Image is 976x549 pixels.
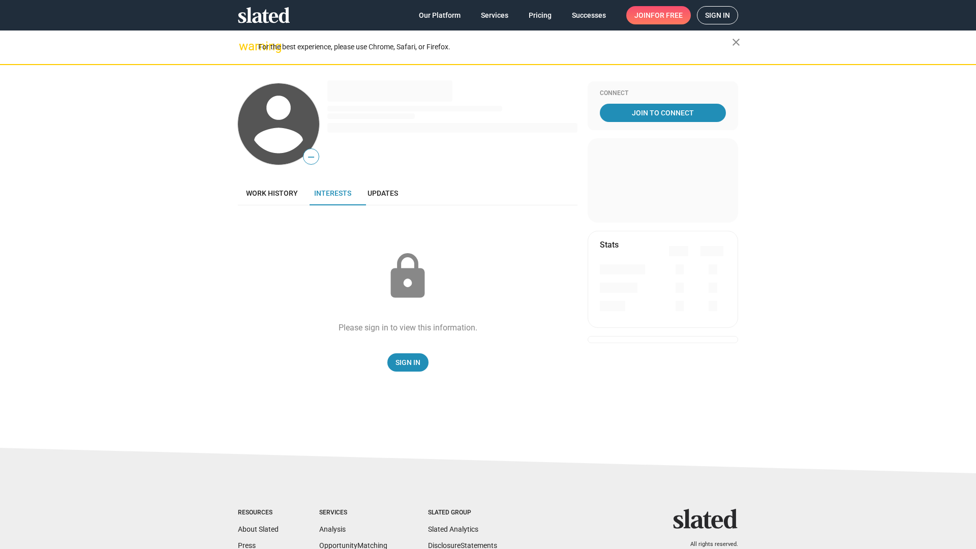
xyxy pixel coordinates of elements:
[481,6,508,24] span: Services
[697,6,738,24] a: Sign in
[529,6,552,24] span: Pricing
[600,239,619,250] mat-card-title: Stats
[626,6,691,24] a: Joinfor free
[428,525,478,533] a: Slated Analytics
[314,189,351,197] span: Interests
[359,181,406,205] a: Updates
[238,509,279,517] div: Resources
[246,189,298,197] span: Work history
[521,6,560,24] a: Pricing
[339,322,477,333] div: Please sign in to view this information.
[651,6,683,24] span: for free
[411,6,469,24] a: Our Platform
[600,104,726,122] a: Join To Connect
[428,509,497,517] div: Slated Group
[238,181,306,205] a: Work history
[395,353,420,372] span: Sign In
[258,40,732,54] div: For the best experience, please use Chrome, Safari, or Firefox.
[239,40,251,52] mat-icon: warning
[602,104,724,122] span: Join To Connect
[306,181,359,205] a: Interests
[387,353,429,372] a: Sign In
[634,6,683,24] span: Join
[319,525,346,533] a: Analysis
[303,150,319,164] span: —
[473,6,516,24] a: Services
[238,525,279,533] a: About Slated
[319,509,387,517] div: Services
[730,36,742,48] mat-icon: close
[705,7,730,24] span: Sign in
[368,189,398,197] span: Updates
[572,6,606,24] span: Successes
[600,89,726,98] div: Connect
[564,6,614,24] a: Successes
[419,6,461,24] span: Our Platform
[382,251,433,302] mat-icon: lock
